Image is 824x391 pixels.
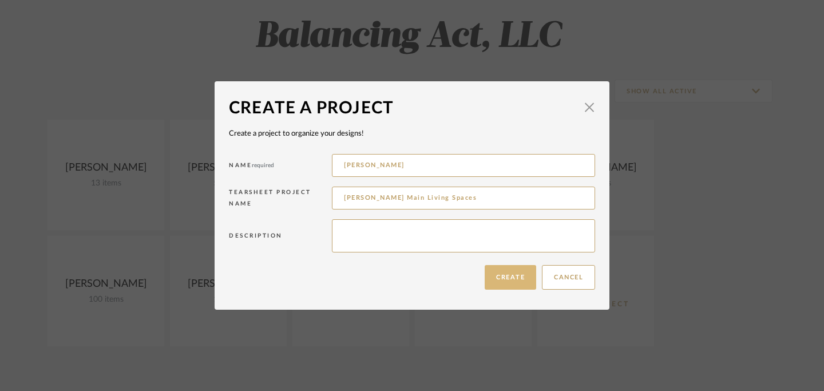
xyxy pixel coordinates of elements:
div: Name [229,160,332,175]
div: Create a Project [229,96,578,121]
button: Create [485,265,536,290]
div: Description [229,230,332,246]
button: Close [578,96,601,119]
button: Cancel [542,265,595,290]
div: Tearsheet Project Name [229,187,332,214]
div: Create a project to organize your designs! [229,128,595,140]
span: required [252,163,274,168]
